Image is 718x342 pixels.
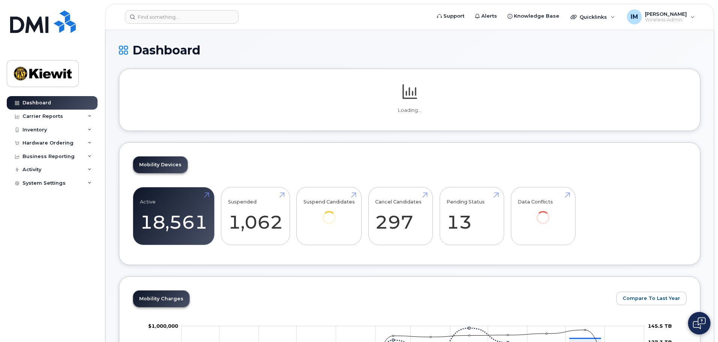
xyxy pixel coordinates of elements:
[133,107,686,114] p: Loading...
[446,191,497,241] a: Pending Status 13
[140,191,207,241] a: Active 18,561
[303,191,355,235] a: Suspend Candidates
[623,295,680,302] span: Compare To Last Year
[148,323,178,329] g: $0
[375,191,426,241] a: Cancel Candidates 297
[119,44,700,57] h1: Dashboard
[616,292,686,305] button: Compare To Last Year
[148,323,178,329] tspan: $1,000,000
[648,323,672,329] tspan: 145.5 TB
[133,157,188,173] a: Mobility Devices
[518,191,568,235] a: Data Conflicts
[228,191,283,241] a: Suspended 1,062
[693,317,706,329] img: Open chat
[133,291,189,307] a: Mobility Charges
